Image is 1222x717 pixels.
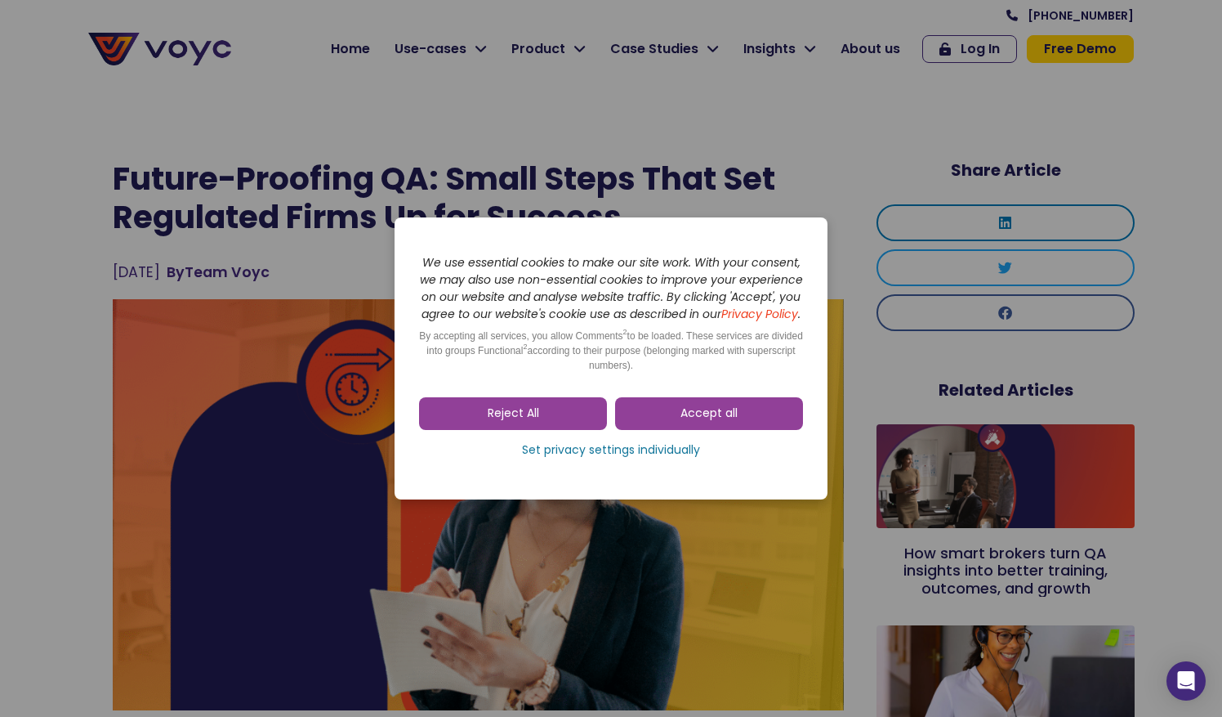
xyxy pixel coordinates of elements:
div: Open Intercom Messenger [1166,661,1206,701]
a: Privacy Policy [721,306,798,322]
span: Accept all [680,406,738,422]
span: By accepting all services, you allow Comments to be loaded. These services are divided into group... [419,330,803,371]
sup: 2 [523,343,527,351]
i: We use essential cookies to make our site work. With your consent, we may also use non-essential ... [420,254,803,322]
a: Reject All [419,397,607,430]
span: Set privacy settings individually [522,442,700,459]
a: Accept all [615,397,803,430]
span: Reject All [488,406,539,422]
a: Set privacy settings individually [419,438,803,463]
sup: 2 [623,328,627,336]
